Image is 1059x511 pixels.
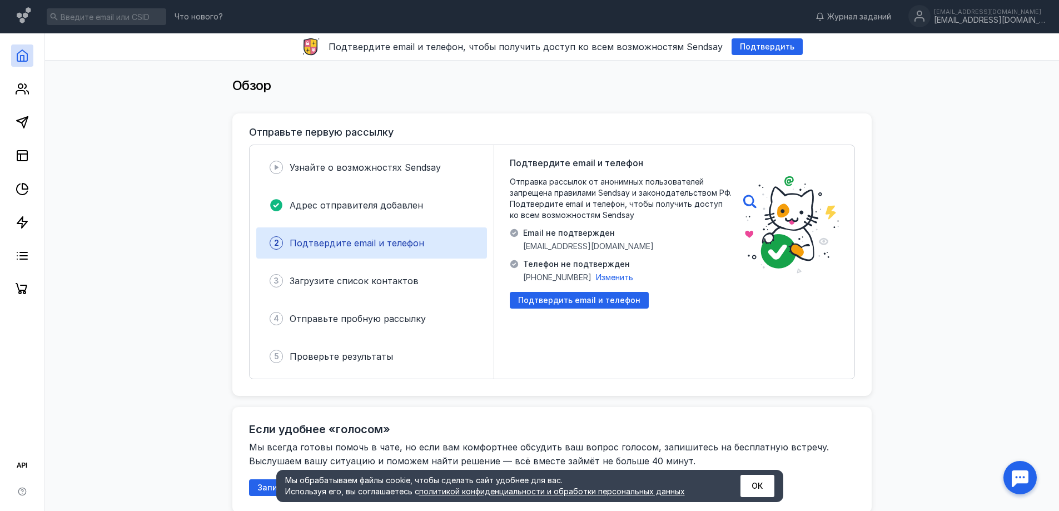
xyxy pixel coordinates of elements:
span: Отправка рассылок от анонимных пользователей запрещена правилами Sendsay и законодательством РФ. ... [510,176,732,221]
span: Мы всегда готовы помочь в чате, но если вам комфортнее обсудить ваш вопрос голосом, запишитесь на... [249,441,832,467]
span: Подтвердить email и телефон [518,296,640,305]
div: [EMAIL_ADDRESS][DOMAIN_NAME] [934,8,1045,15]
span: Подтвердите email и телефон, чтобы получить доступ ко всем возможностям Sendsay [329,41,723,52]
span: Загрузите список контактов [290,275,419,286]
span: Журнал заданий [827,11,891,22]
span: Узнайте о возможностях Sendsay [290,162,441,173]
input: Введите email или CSID [47,8,166,25]
span: Email не подтвержден [523,227,654,239]
span: 5 [274,351,279,362]
span: Телефон не подтвержден [523,259,633,270]
span: 3 [274,275,279,286]
span: Записаться на онлайн-встречу [257,483,386,493]
button: Подтвердить [732,38,803,55]
span: Отправьте пробную рассылку [290,313,426,324]
img: poster [743,176,839,274]
a: Записаться на онлайн-встречу [249,483,394,492]
span: Подтвердите email и телефон [510,156,643,170]
span: Адрес отправителя добавлен [290,200,423,211]
span: Подтвердить [740,42,794,52]
span: [PHONE_NUMBER] [523,272,591,283]
span: Что нового? [175,13,223,21]
a: политикой конфиденциальности и обработки персональных данных [419,487,685,496]
div: [EMAIL_ADDRESS][DOMAIN_NAME] [934,16,1045,25]
h3: Отправьте первую рассылку [249,127,394,138]
span: 2 [274,237,279,249]
span: Подтвердите email и телефон [290,237,424,249]
button: Изменить [596,272,633,283]
h2: Если удобнее «голосом» [249,423,390,436]
span: Обзор [232,77,271,93]
button: Записаться на онлайн-встречу [249,479,394,496]
a: Что нового? [169,13,228,21]
button: ОК [740,475,774,497]
a: Журнал заданий [810,11,897,22]
button: Подтвердить email и телефон [510,292,649,309]
div: Мы обрабатываем файлы cookie, чтобы сделать сайт удобнее для вас. Используя его, вы соглашаетесь c [285,475,713,497]
span: Изменить [596,272,633,282]
span: Проверьте результаты [290,351,393,362]
span: [EMAIL_ADDRESS][DOMAIN_NAME] [523,241,654,252]
span: 4 [274,313,279,324]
